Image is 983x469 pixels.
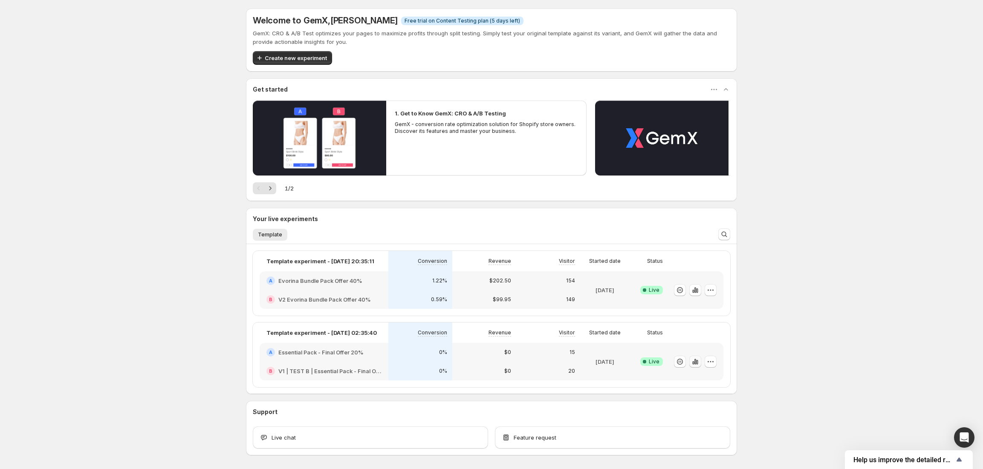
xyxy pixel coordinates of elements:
[253,182,276,194] nav: Pagination
[649,287,659,293] span: Live
[647,258,663,265] p: Status
[265,54,327,62] span: Create new experiment
[432,277,447,284] p: 1.22%
[439,349,447,356] p: 0%
[647,329,663,336] p: Status
[566,296,575,303] p: 149
[489,329,511,336] p: Revenue
[395,121,578,135] p: GemX - conversion rate optimization solution for Shopify store owners. Discover its features and ...
[559,258,575,265] p: Visitor
[489,258,511,265] p: Revenue
[493,296,511,303] p: $99.95
[418,329,447,336] p: Conversion
[285,184,294,193] span: 1 / 2
[589,329,621,336] p: Started date
[269,368,272,374] h2: B
[258,231,282,238] span: Template
[269,350,272,355] h2: A
[278,348,364,357] h2: Essential Pack - Final Offer 20%
[595,101,729,176] button: Play video
[253,215,318,223] h3: Your live experiments
[253,85,288,94] h3: Get started
[395,109,506,118] h2: 1. Get to Know GemX: CRO & A/B Testing
[439,368,447,374] p: 0%
[649,358,659,365] span: Live
[504,368,511,374] p: $0
[566,277,575,284] p: 154
[853,455,964,465] button: Show survey - Help us improve the detailed report for A/B campaigns
[269,297,272,302] h2: B
[596,357,614,366] p: [DATE]
[272,433,296,442] span: Live chat
[589,258,621,265] p: Started date
[405,17,520,24] span: Free trial on Content Testing plan (5 days left)
[718,228,730,240] button: Search and filter results
[489,277,511,284] p: $202.50
[253,29,730,46] p: GemX: CRO & A/B Test optimizes your pages to maximize profits through split testing. Simply test ...
[504,349,511,356] p: $0
[853,456,954,464] span: Help us improve the detailed report for A/B campaigns
[264,182,276,194] button: Next
[253,51,332,65] button: Create new experiment
[596,286,614,294] p: [DATE]
[253,15,398,26] h5: Welcome to GemX
[328,15,398,26] span: , [PERSON_NAME]
[568,368,575,374] p: 20
[570,349,575,356] p: 15
[278,367,382,375] h2: V1 | TEST B | Essential Pack - Final Offer 40%
[954,427,974,448] div: Open Intercom Messenger
[514,433,556,442] span: Feature request
[253,101,386,176] button: Play video
[266,257,374,265] p: Template experiment - [DATE] 20:35:11
[266,328,377,337] p: Template experiment - [DATE] 02:35:40
[278,295,371,304] h2: V2 Evorina Bundle Pack Offer 40%
[431,296,447,303] p: 0.59%
[253,408,278,416] h3: Support
[418,258,447,265] p: Conversion
[278,276,362,285] h2: Evorina Bundle Pack Offer 40%
[559,329,575,336] p: Visitor
[269,278,272,283] h2: A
